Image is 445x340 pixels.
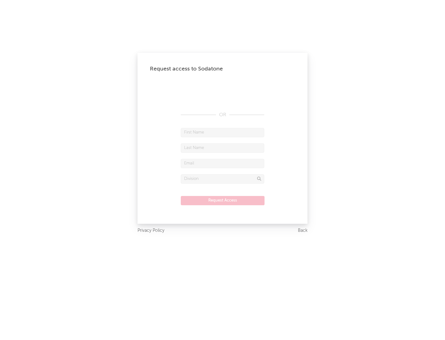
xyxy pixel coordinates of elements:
input: Last Name [181,143,264,153]
div: OR [181,111,264,119]
div: Request access to Sodatone [150,65,295,73]
input: Email [181,159,264,168]
input: Division [181,174,264,184]
a: Privacy Policy [138,227,164,235]
button: Request Access [181,196,265,205]
input: First Name [181,128,264,137]
a: Back [298,227,307,235]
